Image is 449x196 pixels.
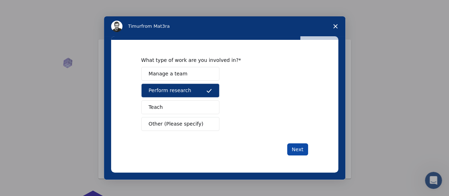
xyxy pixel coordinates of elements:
[149,70,187,78] span: Manage a team
[149,120,203,128] span: Other (Please specify)
[325,16,345,36] span: Close survey
[141,67,219,81] button: Manage a team
[14,5,40,11] span: Support
[111,21,122,32] img: Profile image for Timur
[141,23,170,29] span: from Mat3ra
[141,117,219,131] button: Other (Please specify)
[149,104,163,111] span: Teach
[128,23,141,29] span: Timur
[141,84,219,97] button: Perform research
[141,100,219,114] button: Teach
[141,57,297,63] div: What type of work are you involved in?
[287,143,308,155] button: Next
[149,87,191,94] span: Perform research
